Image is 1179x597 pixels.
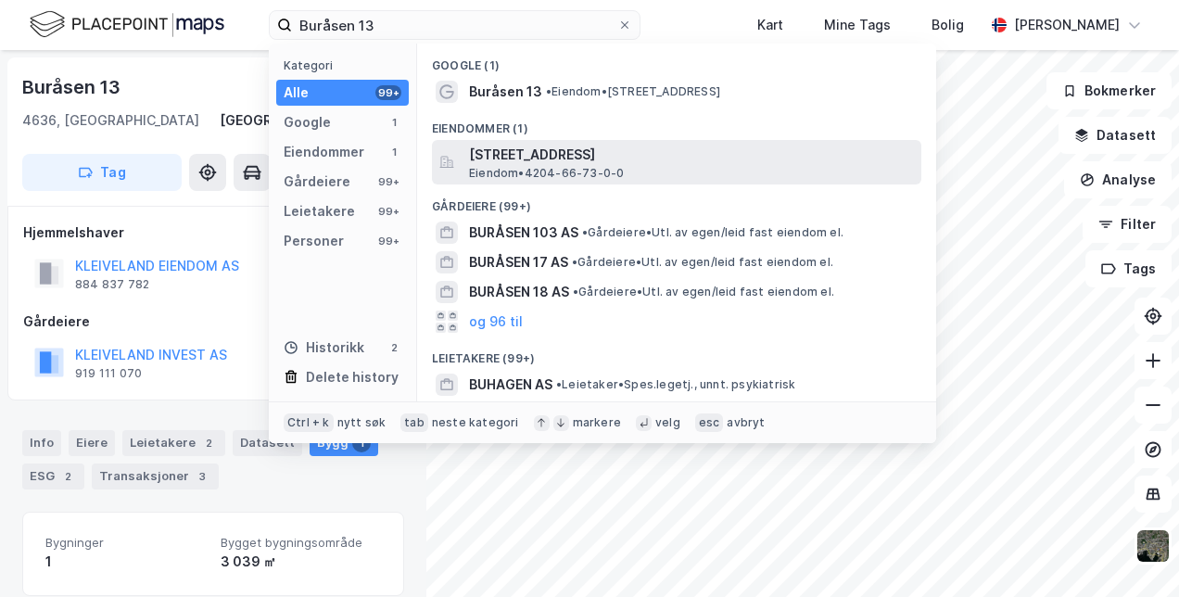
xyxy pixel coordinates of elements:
div: Transaksjoner [92,464,219,489]
span: • [556,377,562,391]
button: Tags [1085,250,1172,287]
div: 919 111 070 [75,366,142,381]
div: Historikk [284,337,364,359]
span: BURÅSEN 103 AS [469,222,578,244]
div: 3 039 ㎡ [221,551,381,573]
span: Leietaker • Spes.legetj., unnt. psykiatrisk [556,377,795,392]
img: logo.f888ab2527a4732fd821a326f86c7f29.svg [30,8,224,41]
div: Leietakere [284,200,355,222]
div: Delete history [306,366,399,388]
div: 99+ [375,204,401,219]
div: Kategori [284,58,409,72]
div: 1 [387,145,401,159]
div: ESG [22,464,84,489]
input: Søk på adresse, matrikkel, gårdeiere, leietakere eller personer [292,11,617,39]
div: 99+ [375,174,401,189]
span: Eiendom • [STREET_ADDRESS] [546,84,720,99]
div: tab [400,413,428,432]
span: • [582,225,588,239]
div: markere [573,415,621,430]
span: • [573,285,578,298]
button: Datasett [1059,117,1172,154]
span: Eiendom • 4204-66-73-0-0 [469,166,624,181]
div: nytt søk [337,415,387,430]
span: Gårdeiere • Utl. av egen/leid fast eiendom el. [573,285,834,299]
div: Eiendommer (1) [417,107,936,140]
span: Gårdeiere • Utl. av egen/leid fast eiendom el. [572,255,833,270]
button: og 96 til [469,311,523,333]
div: 99+ [375,85,401,100]
div: Buråsen 13 [22,72,124,102]
div: Personer [284,230,344,252]
span: [STREET_ADDRESS] [469,144,914,166]
button: Bokmerker [1046,72,1172,109]
span: Bygninger [45,535,206,551]
div: Info [22,430,61,456]
div: Leietakere (99+) [417,337,936,370]
div: 2 [387,340,401,355]
div: avbryt [727,415,765,430]
div: Google [284,111,331,133]
div: 1 [45,551,206,573]
div: 2 [58,467,77,486]
div: 2 [199,434,218,452]
div: Ctrl + k [284,413,334,432]
div: Datasett [233,430,302,456]
iframe: Chat Widget [1086,508,1179,597]
div: esc [695,413,724,432]
div: Gårdeiere [284,171,350,193]
button: Filter [1083,206,1172,243]
button: Analyse [1064,161,1172,198]
div: Gårdeiere [23,311,403,333]
div: Leietakere [122,430,225,456]
div: Alle [284,82,309,104]
div: 884 837 782 [75,277,149,292]
div: [PERSON_NAME] [1014,14,1120,36]
button: Tag [22,154,182,191]
span: • [546,84,551,98]
div: neste kategori [432,415,519,430]
div: velg [655,415,680,430]
span: Bygget bygningsområde [221,535,381,551]
span: BUHAGEN AS [469,374,552,396]
div: 4636, [GEOGRAPHIC_DATA] [22,109,199,132]
div: Kontrollprogram for chat [1086,508,1179,597]
div: 1 [387,115,401,130]
span: BURÅSEN 17 AS [469,251,568,273]
span: Gårdeiere • Utl. av egen/leid fast eiendom el. [582,225,843,240]
span: • [572,255,577,269]
span: Buråsen 13 [469,81,542,103]
span: BURÅSEN 18 AS [469,281,569,303]
div: Kart [757,14,783,36]
div: Eiere [69,430,115,456]
div: 3 [193,467,211,486]
div: Mine Tags [824,14,891,36]
div: [GEOGRAPHIC_DATA], 66/73 [220,109,404,132]
div: 99+ [375,234,401,248]
div: Google (1) [417,44,936,77]
div: Eiendommer [284,141,364,163]
div: Hjemmelshaver [23,222,403,244]
div: Gårdeiere (99+) [417,184,936,218]
div: Bolig [932,14,964,36]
